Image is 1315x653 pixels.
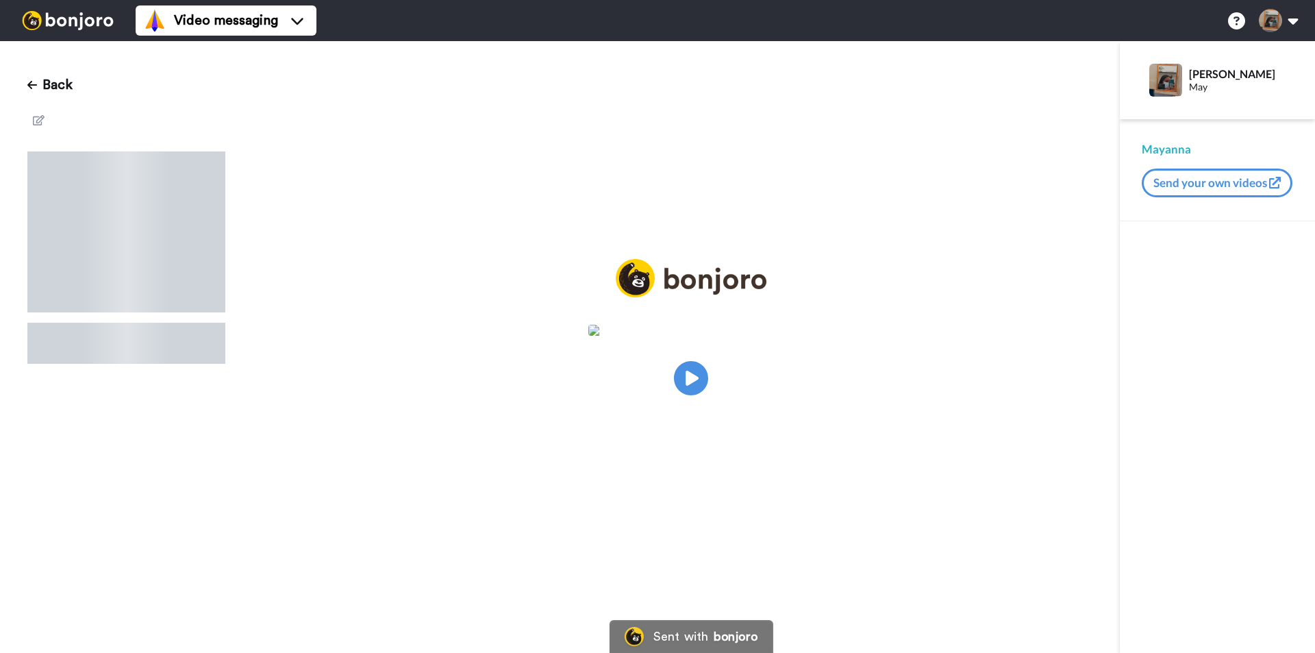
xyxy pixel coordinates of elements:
img: 47468543-96a6-4daf-8fe1-bc88d3119e68.jpg [588,325,794,336]
img: bj-logo-header-white.svg [16,11,119,30]
div: Mayanna [1142,141,1293,158]
div: Sent with [653,630,708,643]
img: vm-color.svg [144,10,166,32]
div: bonjoro [714,630,757,643]
div: [PERSON_NAME] [1189,67,1292,80]
a: Bonjoro LogoSent withbonjoro [610,620,773,653]
span: Video messaging [174,11,278,30]
button: Back [27,69,73,101]
img: Profile Image [1149,64,1182,97]
img: logo_full.png [616,259,766,298]
div: May [1189,82,1292,93]
img: Bonjoro Logo [625,627,644,646]
button: Send your own videos [1142,169,1292,197]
